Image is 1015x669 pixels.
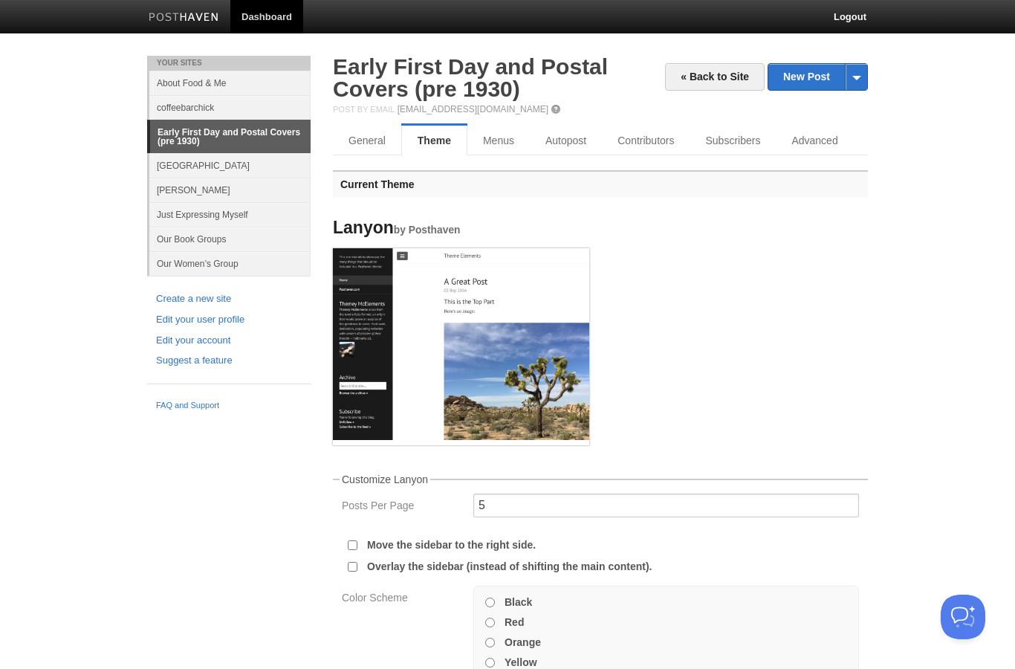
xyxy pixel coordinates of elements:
label: Posts Per Page [342,500,464,514]
h4: Lanyon [333,219,589,237]
span: Post by Email [333,105,395,114]
label: Move the sidebar to the right side. [367,540,536,550]
img: Posthaven-bar [149,13,219,24]
a: Edit your user profile [156,312,302,328]
small: by Posthaven [394,224,461,236]
a: Create a new site [156,291,302,307]
label: Overlay the sidebar (instead of shifting the main content). [367,561,652,572]
a: Contributors [602,126,690,155]
a: Early First Day and Postal Covers (pre 1930) [333,54,608,101]
label: Color Scheme [342,592,464,607]
a: Suggest a feature [156,353,302,369]
label: Orange [505,637,541,647]
a: Menus [467,126,530,155]
a: Our Book Groups [149,227,311,251]
img: Screenshot [333,248,589,441]
a: « Back to Site [665,63,765,91]
label: Yellow [505,657,537,668]
label: Red [505,617,524,627]
label: Black [505,597,532,607]
a: About Food & Me [149,71,311,95]
a: Subscribers [690,126,776,155]
li: Your Sites [147,56,311,71]
a: [EMAIL_ADDRESS][DOMAIN_NAME] [398,104,548,114]
legend: Customize Lanyon [340,474,430,485]
a: Early First Day and Postal Covers (pre 1930) [150,120,311,153]
a: coffeebarchick [149,95,311,120]
a: FAQ and Support [156,399,302,413]
a: [GEOGRAPHIC_DATA] [149,153,311,178]
a: Theme [401,126,467,155]
a: Advanced [776,126,853,155]
a: Just Expressing Myself [149,202,311,227]
iframe: Help Scout Beacon - Open [941,595,985,639]
a: Our Women’s Group [149,251,311,276]
a: General [333,126,401,155]
a: Autopost [530,126,602,155]
a: [PERSON_NAME] [149,178,311,202]
a: Edit your account [156,333,302,349]
h3: Current Theme [333,170,868,198]
a: New Post [768,64,867,90]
